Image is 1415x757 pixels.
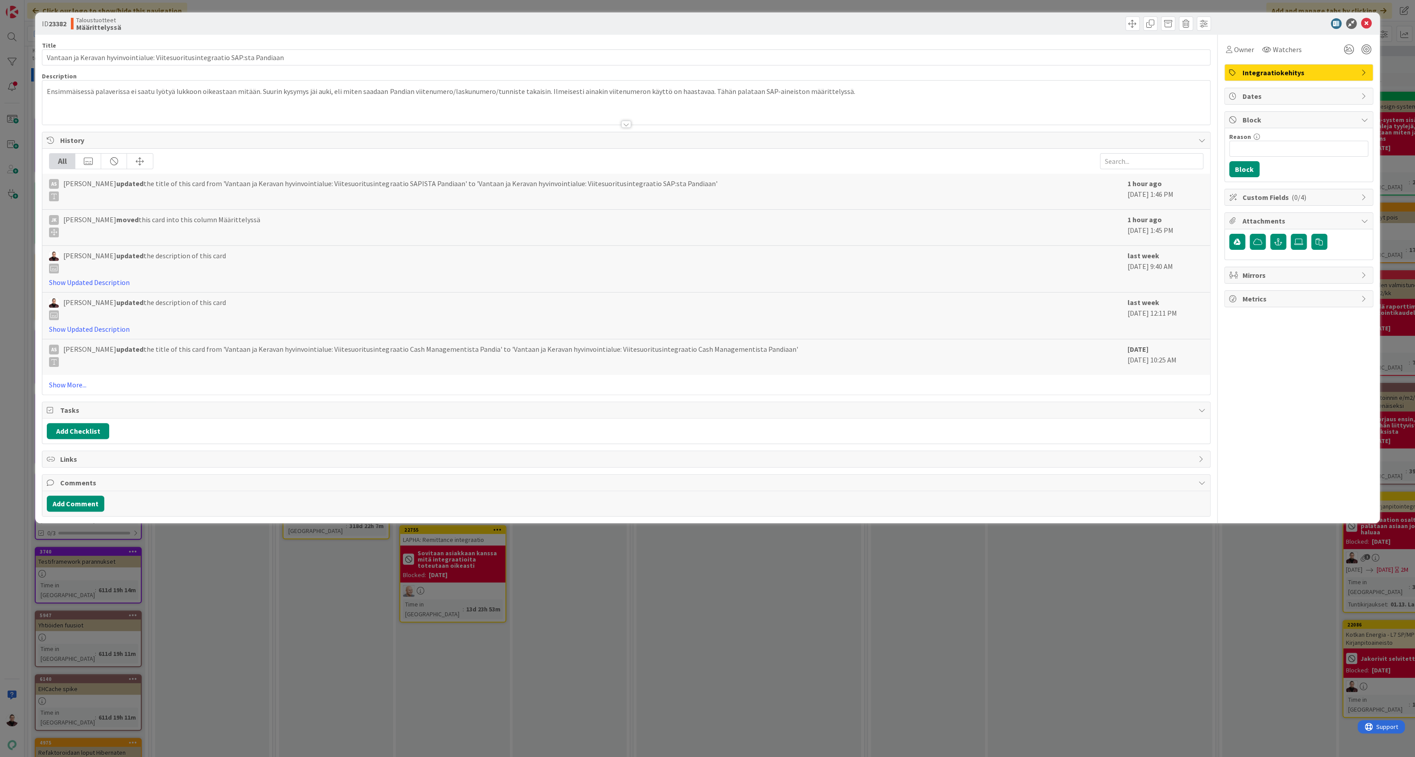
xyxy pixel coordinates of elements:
span: Dates [1243,91,1357,102]
span: Description [42,72,77,80]
span: [PERSON_NAME] the description of this card [63,297,226,320]
div: [DATE] 12:11 PM [1128,297,1203,334]
span: [PERSON_NAME] the title of this card from 'Vantaan ja Keravan hyvinvointialue: Viitesuoritusinteg... [63,344,798,367]
span: [PERSON_NAME] the title of this card from 'Vantaan ja Keravan hyvinvointialue: Viitesuoritusinteg... [63,178,717,201]
a: Show Updated Description [49,325,130,334]
img: AA [49,298,59,308]
div: [DATE] 10:25 AM [1128,344,1203,370]
span: Custom Fields [1243,192,1357,203]
div: JK [49,215,59,225]
b: updated [116,251,144,260]
span: [PERSON_NAME] this card into this column Määrittelyssä [63,214,260,237]
label: Title [42,41,56,49]
a: Show Updated Description [49,278,130,287]
b: last week [1128,298,1159,307]
span: Comments [60,477,1194,488]
button: Add Checklist [47,423,109,439]
b: 23382 [49,19,66,28]
b: updated [116,298,144,307]
span: Block [1243,114,1357,125]
b: [DATE] [1128,345,1148,354]
input: type card name here... [42,49,1210,65]
span: Attachments [1243,216,1357,226]
span: ID [42,18,66,29]
label: Reason [1229,133,1251,141]
img: AA [49,251,59,261]
span: Mirrors [1243,270,1357,281]
input: Search... [1100,153,1203,169]
span: [PERSON_NAME] the description of this card [63,250,226,273]
span: Watchers [1273,44,1302,55]
b: moved [116,215,139,224]
p: Ensimmäisessä palaverissa ei saatu lyötyä lukkoon oikeastaan mitään. Suurin kysymys jäi auki, eli... [47,86,1205,97]
a: Show More... [49,379,1203,390]
b: Määrittelyssä [76,24,121,31]
button: Block [1229,161,1259,177]
b: 1 hour ago [1128,215,1162,224]
b: updated [116,179,144,188]
b: last week [1128,251,1159,260]
span: Taloustuotteet [76,16,121,24]
span: Links [60,454,1194,464]
div: All [49,154,75,169]
b: updated [116,345,144,354]
button: Add Comment [47,496,104,512]
span: Metrics [1243,293,1357,304]
span: History [60,135,1194,146]
div: [DATE] 1:45 PM [1128,214,1203,241]
span: ( 0/4 ) [1292,193,1306,202]
div: [DATE] 1:46 PM [1128,178,1203,205]
div: AS [49,179,59,189]
b: 1 hour ago [1128,179,1162,188]
div: AS [49,345,59,354]
span: Tasks [60,405,1194,415]
div: [DATE] 9:40 AM [1128,250,1203,288]
span: Owner [1234,44,1254,55]
span: Support [19,1,41,12]
span: Integraatiokehitys [1243,67,1357,78]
